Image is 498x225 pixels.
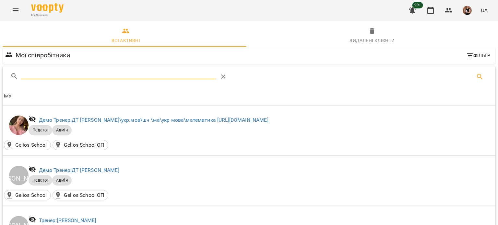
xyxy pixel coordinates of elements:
[64,191,104,199] p: Gelios School ОП
[112,37,140,44] div: Всі активні
[481,7,488,14] span: UA
[39,117,268,123] a: Демо Тренер:ДТ [PERSON_NAME]\укр.мов\шч \ма\укр мова\математика [URL][DOMAIN_NAME]
[472,69,488,84] button: Search
[15,191,47,199] p: Gelios School
[412,2,423,8] span: 99+
[4,92,12,100] div: Sort
[29,127,52,133] span: Педагог
[39,167,119,173] a: Демо Тренер:ДТ [PERSON_NAME]
[466,51,490,59] span: Фільтр
[52,127,72,133] span: Адмін
[53,190,108,200] div: Gelios School ОП()
[9,166,29,185] div: ДТ [PERSON_NAME]
[53,140,108,150] div: Gelios School ОП()
[463,6,472,15] img: 5944c1aeb726a5a997002a54cb6a01a3.jpg
[64,141,104,149] p: Gelios School ОП
[39,217,96,223] a: Тренер:[PERSON_NAME]
[21,69,216,79] input: Search
[463,50,493,61] button: Фільтр
[52,177,72,183] span: Адмін
[16,50,70,60] h6: Мої співробітники
[15,141,47,149] p: Gelios School
[350,37,395,44] div: Видалені клієнти
[31,13,64,17] span: For Business
[9,116,29,135] img: ДТ Бойко Юлія\укр.мов\шч \ма\укр мова\математика https://us06web.zoom.us/j/84886035086
[478,4,490,16] button: UA
[29,177,52,183] span: Педагог
[31,3,64,13] img: Voopty Logo
[8,3,23,18] button: Menu
[4,140,51,150] div: Gelios School()
[4,190,51,200] div: Gelios School()
[4,92,12,100] div: Ім'я
[3,66,495,87] div: Table Toolbar
[4,92,494,100] span: Ім'я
